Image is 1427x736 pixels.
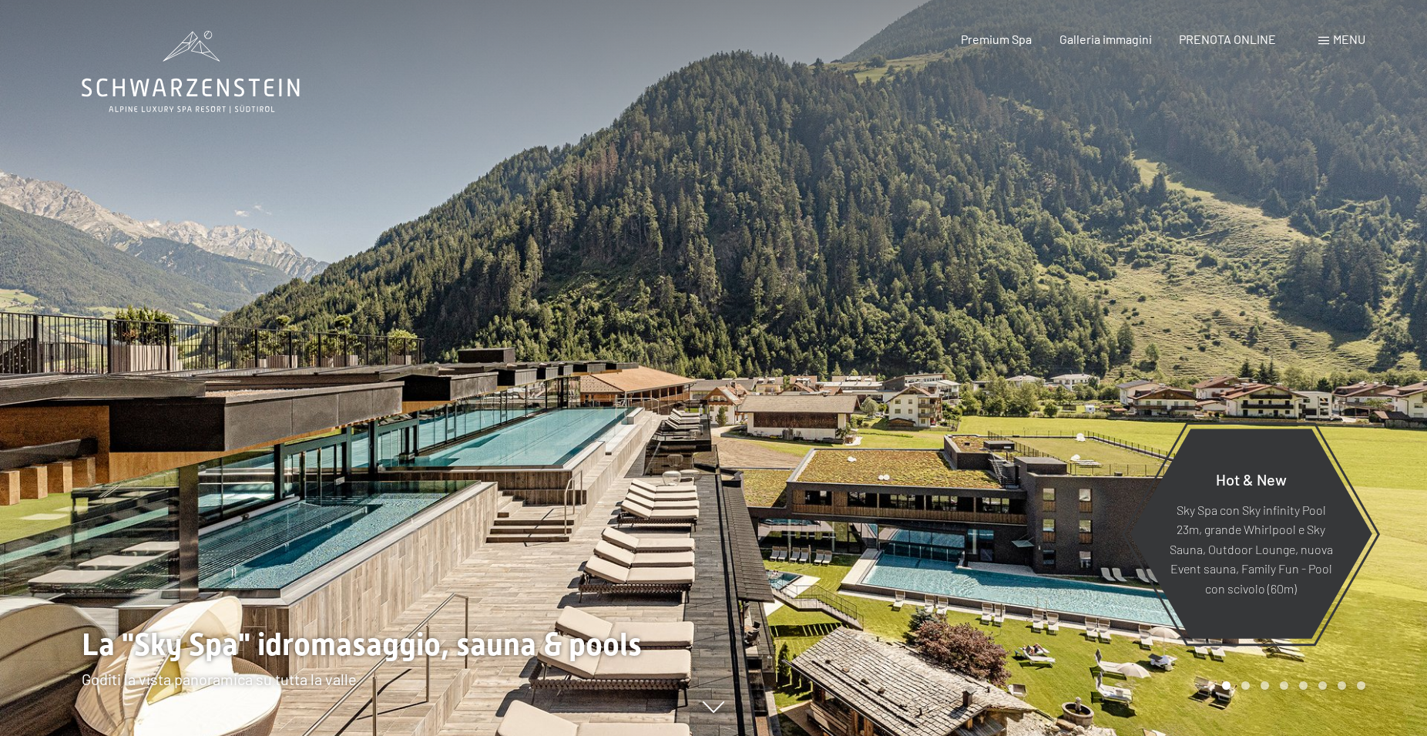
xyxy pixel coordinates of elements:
div: Carousel Page 5 [1299,681,1308,690]
a: Galleria immagini [1059,32,1152,46]
div: Carousel Page 1 (Current Slide) [1222,681,1231,690]
div: Carousel Page 7 [1338,681,1346,690]
div: Carousel Page 2 [1241,681,1250,690]
span: Hot & New [1216,469,1287,488]
div: Carousel Pagination [1217,681,1365,690]
div: Carousel Page 3 [1261,681,1269,690]
a: PRENOTA ONLINE [1179,32,1276,46]
p: Sky Spa con Sky infinity Pool 23m, grande Whirlpool e Sky Sauna, Outdoor Lounge, nuova Event saun... [1167,499,1335,598]
span: Menu [1333,32,1365,46]
div: Carousel Page 4 [1280,681,1288,690]
a: Hot & New Sky Spa con Sky infinity Pool 23m, grande Whirlpool e Sky Sauna, Outdoor Lounge, nuova ... [1129,428,1373,640]
div: Carousel Page 8 [1357,681,1365,690]
div: Carousel Page 6 [1318,681,1327,690]
a: Premium Spa [961,32,1032,46]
